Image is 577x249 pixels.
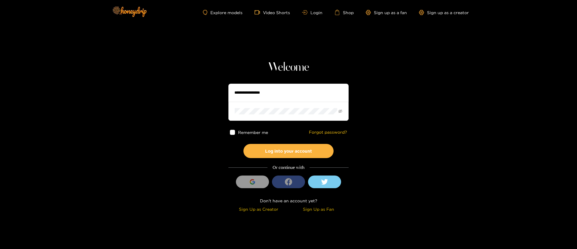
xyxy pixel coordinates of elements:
span: Remember me [238,130,268,135]
a: Sign up as a fan [366,10,407,15]
a: Sign up as a creator [419,10,469,15]
button: Log into your account [243,144,334,158]
div: Don't have an account yet? [228,197,349,204]
a: Video Shorts [255,10,290,15]
a: Forgot password? [309,130,347,135]
a: Shop [334,10,354,15]
h1: Welcome [228,60,349,75]
a: Login [302,10,322,15]
span: eye-invisible [338,109,342,113]
div: Sign Up as Creator [230,206,287,213]
div: Or continue with [228,164,349,171]
a: Explore models [203,10,243,15]
span: video-camera [255,10,263,15]
div: Sign Up as Fan [290,206,347,213]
